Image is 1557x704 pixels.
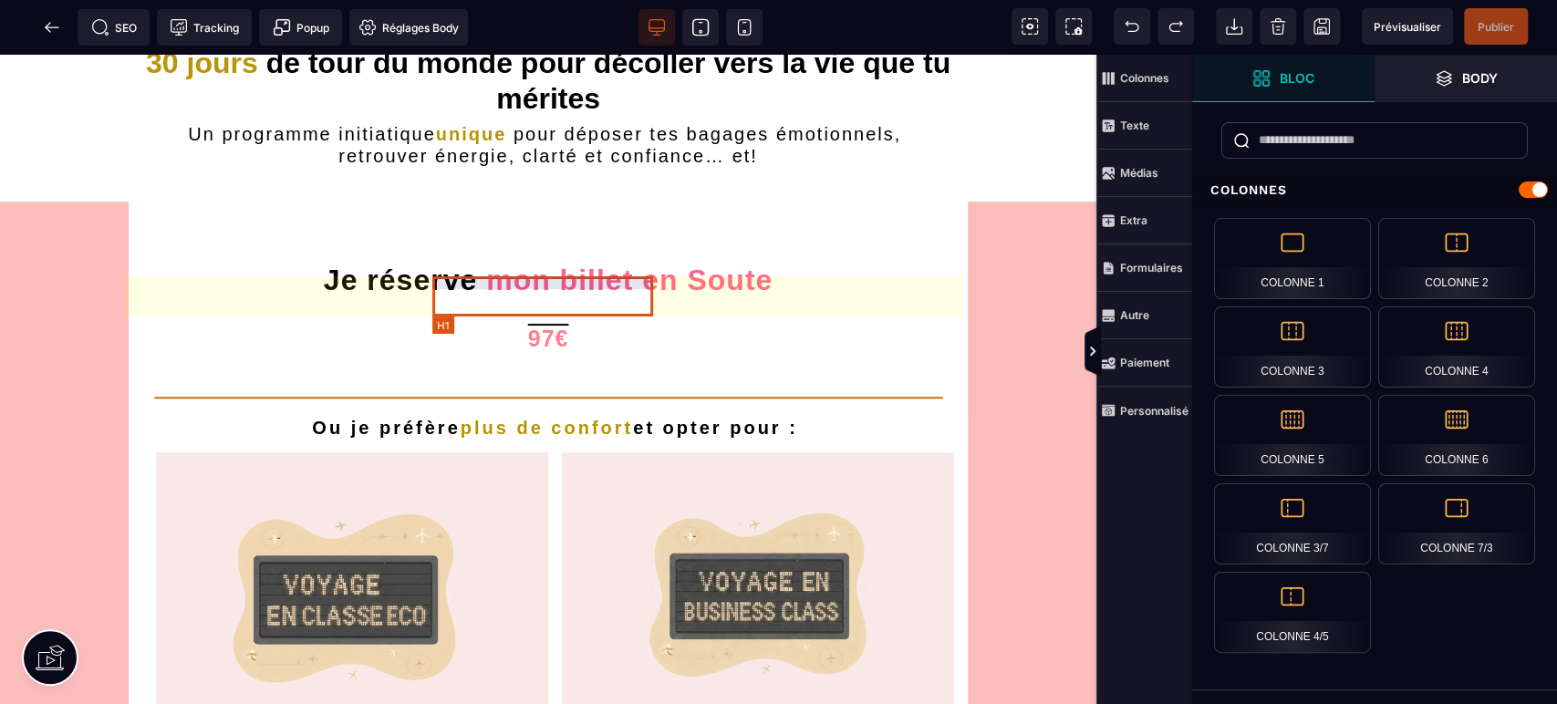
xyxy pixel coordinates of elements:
strong: Bloc [1280,71,1314,85]
strong: Colonnes [1120,71,1169,85]
span: Réglages Body [358,18,459,36]
strong: Médias [1120,166,1158,180]
span: Importer [1216,8,1252,45]
span: Tracking [170,18,239,36]
span: Retour [34,9,70,46]
div: Colonne 3 [1214,306,1371,388]
strong: Extra [1120,213,1147,227]
span: Publier [1478,20,1514,34]
div: Colonne 5 [1214,395,1371,476]
span: Créer une alerte modale [259,9,342,46]
span: Enregistrer [1303,8,1340,45]
span: Nettoyage [1260,8,1296,45]
h2: Un programme initiatique pour déposer tes bagages émotionnels, retrouver énergie, clarté et confi... [129,68,968,112]
div: Colonnes [1192,173,1557,207]
span: Favicon [349,9,468,46]
span: Enregistrer le contenu [1464,8,1528,45]
span: Autre [1096,292,1192,339]
h2: Ou je préfère et opter pour : [142,362,968,384]
strong: Autre [1120,308,1149,322]
strong: Personnalisé [1120,404,1189,418]
span: Formulaires [1096,244,1192,292]
span: Métadata SEO [78,9,150,46]
span: Voir tablette [682,9,719,46]
span: Rétablir [1157,8,1194,45]
strong: Texte [1120,119,1149,132]
span: Afficher les vues [1192,325,1210,379]
div: Colonne 7/3 [1378,483,1535,564]
span: Texte [1096,102,1192,150]
div: Colonne 2 [1378,218,1535,299]
span: Aperçu [1362,8,1453,45]
span: Défaire [1114,8,1150,45]
span: Capture d'écran [1055,8,1092,45]
span: Voir les composants [1012,8,1048,45]
span: SEO [91,18,137,36]
strong: Body [1462,71,1498,85]
span: Personnalisé [1096,387,1192,434]
div: Colonne 4/5 [1214,572,1371,653]
div: Colonne 1 [1214,218,1371,299]
strong: Formulaires [1120,261,1183,274]
span: Ouvrir les blocs [1192,55,1375,102]
span: Paiement [1096,339,1192,387]
div: Colonne 3/7 [1214,483,1371,564]
span: Ouvrir les calques [1375,55,1557,102]
img: e09dea70c197d2994a0891b670a6831b_Generated_Image_a4ix31a4ix31a4ix.png [628,425,887,653]
span: Prévisualiser [1374,20,1441,34]
span: Médias [1096,150,1192,197]
img: fcc22ad0c2c2f44d46afdc2a82091edb_Generated_Image_kfu1hhkfu1hhkfu1.png [233,425,472,654]
span: Colonnes [1096,55,1192,102]
span: Popup [273,18,329,36]
span: Voir mobile [726,9,763,46]
span: Extra [1096,197,1192,244]
strong: Paiement [1120,356,1169,369]
span: Code de suivi [157,9,252,46]
div: Colonne 4 [1378,306,1535,388]
div: Colonne 6 [1378,395,1535,476]
span: Voir bureau [638,9,675,46]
